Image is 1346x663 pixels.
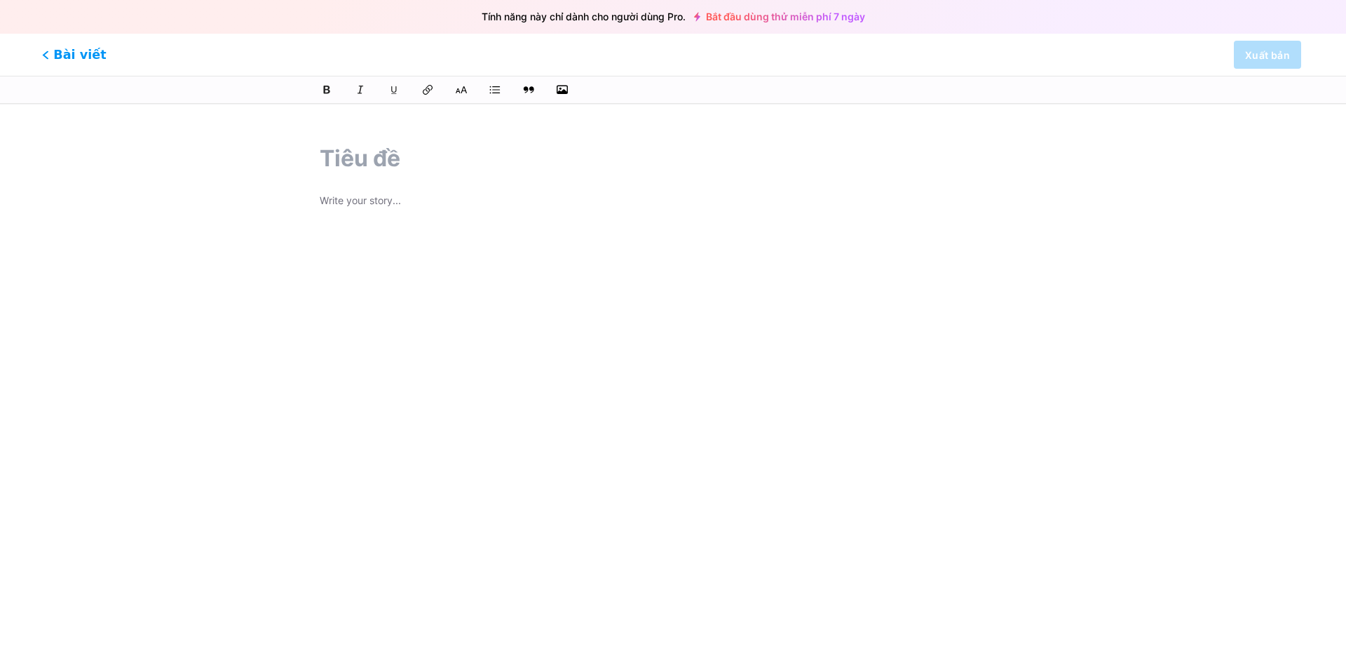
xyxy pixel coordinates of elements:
font: Bài viết [53,47,106,62]
span: Bài viết [42,46,107,64]
button: Xuất bản [1234,41,1301,69]
font: Bắt đầu dùng thử miễn phí 7 ngày [706,11,865,22]
font: Tính năng này chỉ dành cho người dùng Pro. [482,11,686,22]
font: Xuất bản [1245,49,1290,61]
input: Tiêu đề [320,142,1026,175]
